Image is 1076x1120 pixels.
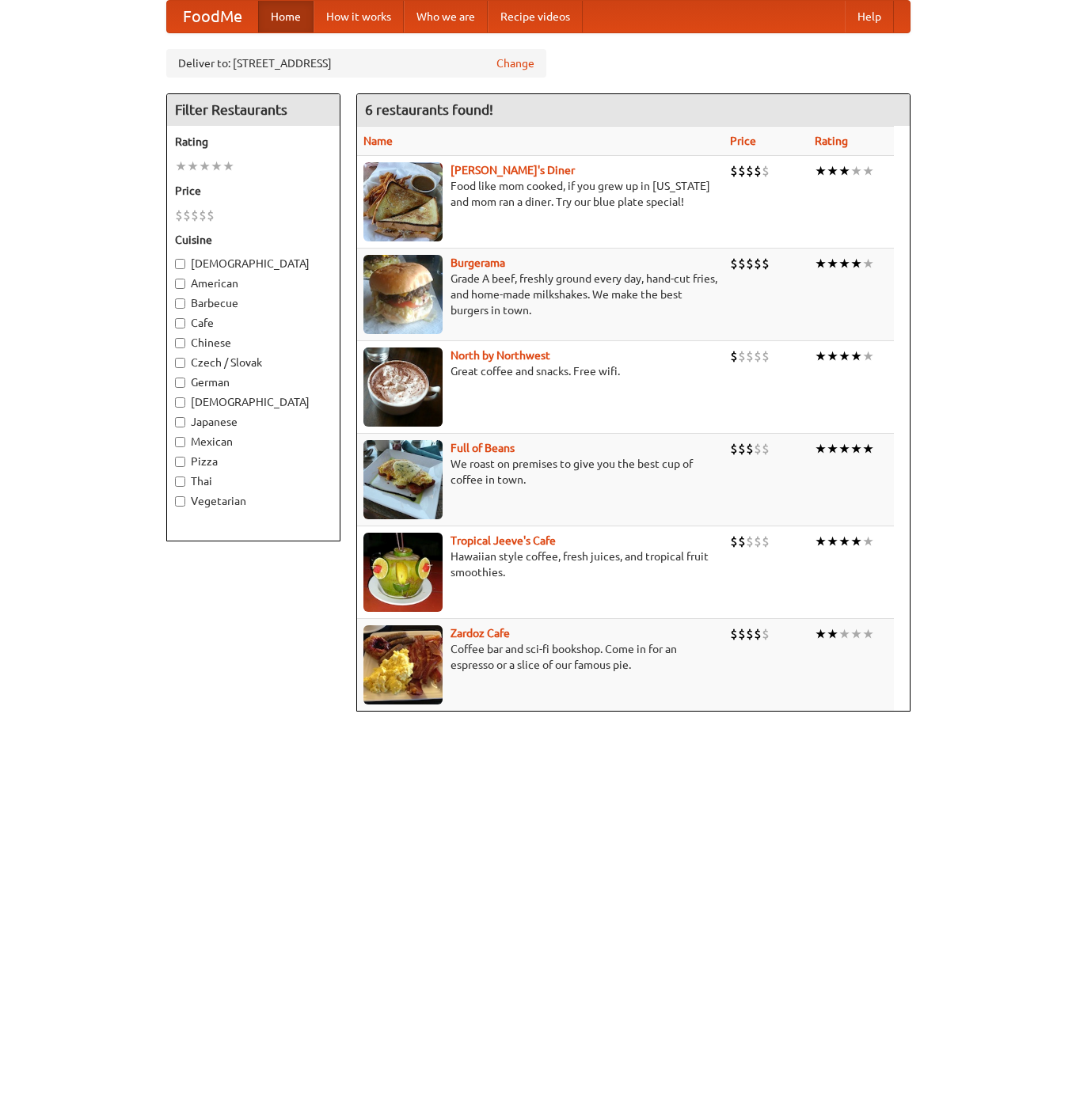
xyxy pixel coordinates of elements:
[738,533,746,550] li: $
[754,162,762,180] li: $
[827,347,838,365] li: ★
[175,374,332,390] label: German
[754,533,762,550] li: $
[451,256,505,269] a: Burgerama
[451,349,550,362] a: North by Northwest
[175,158,187,175] li: ★
[363,271,717,318] p: Grade A beef, freshly ground every day, hand-cut fries, and home-made milkshakes. We make the bes...
[762,162,770,180] li: $
[730,135,756,147] a: Price
[488,1,583,32] a: Recipe videos
[211,158,222,175] li: ★
[363,135,393,147] a: Name
[827,162,838,180] li: ★
[175,434,332,450] label: Mexican
[754,440,762,457] li: $
[175,358,185,368] input: Czech / Slovak
[363,625,443,704] img: zardoz.jpg
[175,417,185,427] input: Japanese
[175,496,185,507] input: Vegetarian
[730,533,738,550] li: $
[827,533,838,550] li: ★
[175,259,185,269] input: [DEMOGRAPHIC_DATA]
[363,533,443,612] img: jeeves.jpg
[746,255,754,272] li: $
[746,533,754,550] li: $
[363,641,717,673] p: Coffee bar and sci-fi bookshop. Come in for an espresso or a slice of our famous pie.
[738,625,746,643] li: $
[746,347,754,365] li: $
[838,440,850,457] li: ★
[746,625,754,643] li: $
[862,162,874,180] li: ★
[827,255,838,272] li: ★
[815,162,827,180] li: ★
[363,440,443,519] img: beans.jpg
[850,347,862,365] li: ★
[451,164,575,177] a: [PERSON_NAME]'s Diner
[175,473,332,489] label: Thai
[746,162,754,180] li: $
[175,457,185,467] input: Pizza
[754,625,762,643] li: $
[175,318,185,328] input: Cafe
[815,533,827,550] li: ★
[838,347,850,365] li: ★
[175,335,332,351] label: Chinese
[862,255,874,272] li: ★
[451,627,510,640] b: Zardoz Cafe
[862,440,874,457] li: ★
[815,440,827,457] li: ★
[762,347,770,365] li: $
[730,347,738,365] li: $
[363,255,443,334] img: burgerama.jpg
[175,394,332,410] label: [DEMOGRAPHIC_DATA]
[862,347,874,365] li: ★
[762,625,770,643] li: $
[451,442,515,454] a: Full of Beans
[850,162,862,180] li: ★
[199,158,211,175] li: ★
[175,476,185,487] input: Thai
[175,275,332,291] label: American
[827,440,838,457] li: ★
[175,183,332,199] h5: Price
[191,207,199,224] li: $
[175,355,332,370] label: Czech / Slovak
[762,255,770,272] li: $
[730,625,738,643] li: $
[222,158,234,175] li: ★
[451,534,556,547] a: Tropical Jeeve's Cafe
[207,207,215,224] li: $
[175,279,185,289] input: American
[738,162,746,180] li: $
[827,625,838,643] li: ★
[175,207,183,224] li: $
[187,158,199,175] li: ★
[175,397,185,408] input: [DEMOGRAPHIC_DATA]
[175,134,332,150] h5: Rating
[363,363,717,379] p: Great coffee and snacks. Free wifi.
[314,1,404,32] a: How it works
[850,440,862,457] li: ★
[175,298,185,309] input: Barbecue
[838,625,850,643] li: ★
[815,255,827,272] li: ★
[754,255,762,272] li: $
[738,255,746,272] li: $
[363,456,717,488] p: We roast on premises to give you the best cup of coffee in town.
[167,1,258,32] a: FoodMe
[850,625,862,643] li: ★
[175,256,332,271] label: [DEMOGRAPHIC_DATA]
[838,162,850,180] li: ★
[183,207,191,224] li: $
[175,338,185,348] input: Chinese
[258,1,314,32] a: Home
[175,493,332,509] label: Vegetarian
[175,295,332,311] label: Barbecue
[815,347,827,365] li: ★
